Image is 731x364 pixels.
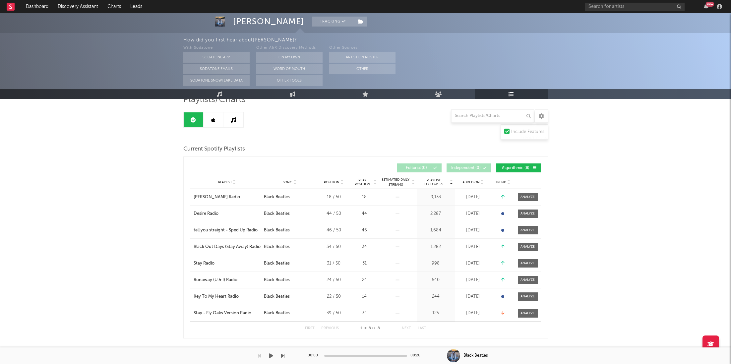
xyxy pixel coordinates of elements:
[457,260,490,267] div: [DATE]
[352,211,377,217] div: 44
[352,227,377,234] div: 46
[183,52,250,63] button: Sodatone App
[256,64,323,74] button: Word Of Mouth
[194,211,218,217] div: Desire Radio
[256,52,323,63] button: On My Own
[183,44,250,52] div: With Sodatone
[319,211,349,217] div: 44 / 50
[264,227,290,234] div: Black Beatles
[194,227,261,234] a: tell you straight - Sped Up Radio
[402,327,411,330] button: Next
[418,227,453,234] div: 1,684
[451,166,481,170] span: Independent ( 0 )
[183,145,245,153] span: Current Spotify Playlists
[418,244,453,250] div: 1,282
[329,64,396,74] button: Other
[401,166,432,170] span: Editorial ( 0 )
[319,227,349,234] div: 46 / 50
[418,178,449,186] span: Playlist Followers
[194,310,261,317] a: Stay - Ely Oaks Version Radio
[363,327,367,330] span: to
[501,166,531,170] span: Algorithmic ( 8 )
[511,128,544,136] div: Include Features
[194,293,239,300] div: Key To My Heart Radio
[352,277,377,283] div: 24
[194,211,261,217] a: Desire Radio
[183,96,246,104] span: Playlists/Charts
[462,180,480,184] span: Added On
[256,44,323,52] div: Other A&R Discovery Methods
[352,244,377,250] div: 34
[319,277,349,283] div: 24 / 50
[352,260,377,267] div: 31
[496,163,541,172] button: Algorithmic(8)
[457,244,490,250] div: [DATE]
[321,327,339,330] button: Previous
[264,277,290,283] div: Black Beatles
[194,260,214,267] div: Stay Radio
[194,310,251,317] div: Stay - Ely Oaks Version Radio
[319,194,349,201] div: 18 / 50
[183,75,250,86] button: Sodatone Snowflake Data
[194,244,261,250] a: Black Out Days (Stay Away) Radio
[194,293,261,300] a: Key To My Heart Radio
[194,277,237,283] div: Runaway (U & I) Radio
[312,17,354,27] button: Tracking
[457,194,490,201] div: [DATE]
[418,293,453,300] div: 244
[264,244,290,250] div: Black Beatles
[704,4,708,9] button: 99+
[410,352,424,360] div: 00:26
[283,180,292,184] span: Song
[319,293,349,300] div: 22 / 50
[352,325,389,333] div: 1 8 8
[264,310,290,317] div: Black Beatles
[457,293,490,300] div: [DATE]
[352,194,377,201] div: 18
[183,64,250,74] button: Sodatone Emails
[352,178,373,186] span: Peak Position
[397,163,442,172] button: Editorial(0)
[308,352,321,360] div: 00:00
[256,75,323,86] button: Other Tools
[305,327,315,330] button: First
[457,227,490,234] div: [DATE]
[418,194,453,201] div: 9,133
[457,277,490,283] div: [DATE]
[418,211,453,217] div: 2,287
[329,52,396,63] button: Artist on Roster
[233,17,304,27] div: [PERSON_NAME]
[352,310,377,317] div: 34
[194,260,261,267] a: Stay Radio
[418,327,426,330] button: Last
[352,293,377,300] div: 14
[495,180,506,184] span: Trend
[585,3,685,11] input: Search for artists
[264,211,290,217] div: Black Beatles
[447,163,491,172] button: Independent(0)
[264,194,290,201] div: Black Beatles
[372,327,376,330] span: of
[380,177,411,187] span: Estimated Daily Streams
[418,310,453,317] div: 125
[319,260,349,267] div: 31 / 50
[463,353,488,359] div: Black Beatles
[457,310,490,317] div: [DATE]
[706,2,714,7] div: 99 +
[319,310,349,317] div: 39 / 50
[194,194,240,201] div: [PERSON_NAME] Radio
[329,44,396,52] div: Other Sources
[264,260,290,267] div: Black Beatles
[457,211,490,217] div: [DATE]
[194,194,261,201] a: [PERSON_NAME] Radio
[418,277,453,283] div: 540
[194,277,261,283] a: Runaway (U & I) Radio
[319,244,349,250] div: 34 / 50
[324,180,339,184] span: Position
[418,260,453,267] div: 998
[218,180,232,184] span: Playlist
[194,227,258,234] div: tell you straight - Sped Up Radio
[451,109,534,123] input: Search Playlists/Charts
[264,293,290,300] div: Black Beatles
